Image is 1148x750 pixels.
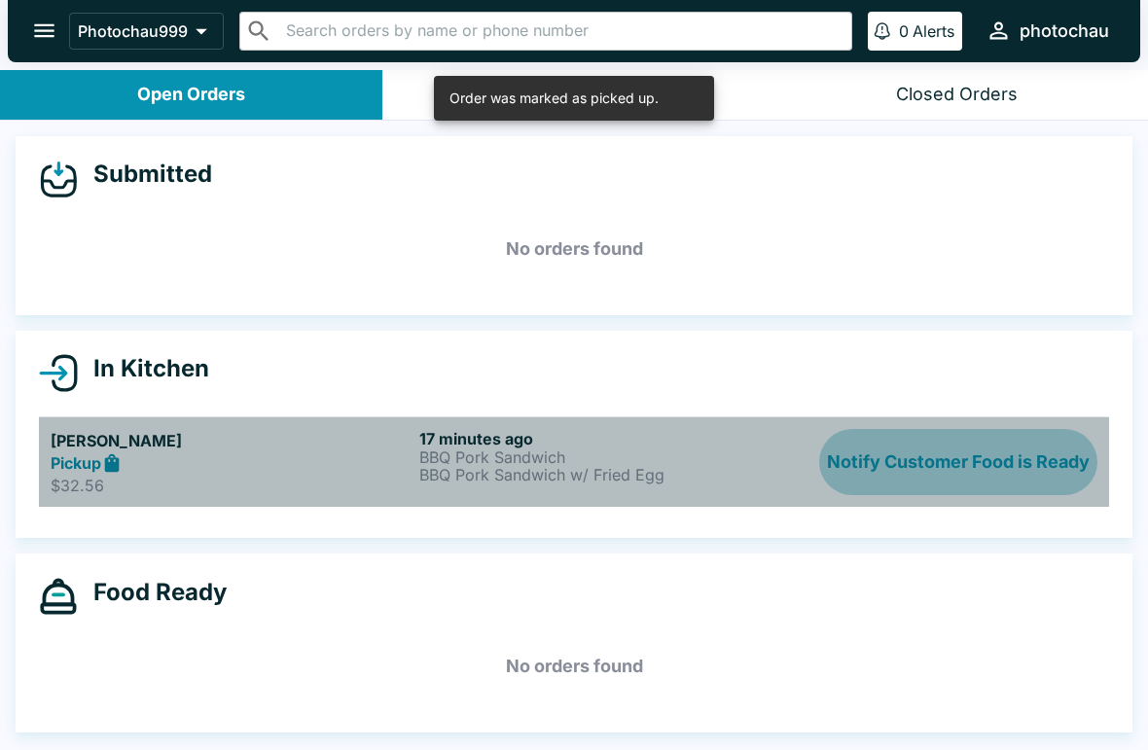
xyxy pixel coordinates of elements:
div: Order was marked as picked up. [449,82,659,115]
strong: Pickup [51,453,101,473]
div: Closed Orders [896,84,1018,106]
p: 0 [899,21,909,41]
p: Alerts [913,21,954,41]
h5: [PERSON_NAME] [51,429,412,452]
h5: No orders found [39,214,1109,284]
p: BBQ Pork Sandwich w/ Fried Egg [419,466,780,483]
h4: Submitted [78,160,212,189]
input: Search orders by name or phone number [280,18,843,45]
h6: 17 minutes ago [419,429,780,448]
button: Notify Customer Food is Ready [819,429,1097,496]
button: open drawer [19,6,69,55]
a: [PERSON_NAME]Pickup$32.5617 minutes agoBBQ Pork SandwichBBQ Pork Sandwich w/ Fried EggNotify Cust... [39,416,1109,508]
button: photochau [978,10,1117,52]
button: Photochau999 [69,13,224,50]
div: photochau [1020,19,1109,43]
h4: In Kitchen [78,354,209,383]
h4: Food Ready [78,578,227,607]
p: BBQ Pork Sandwich [419,448,780,466]
div: Open Orders [137,84,245,106]
h5: No orders found [39,631,1109,701]
p: Photochau999 [78,21,188,41]
p: $32.56 [51,476,412,495]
